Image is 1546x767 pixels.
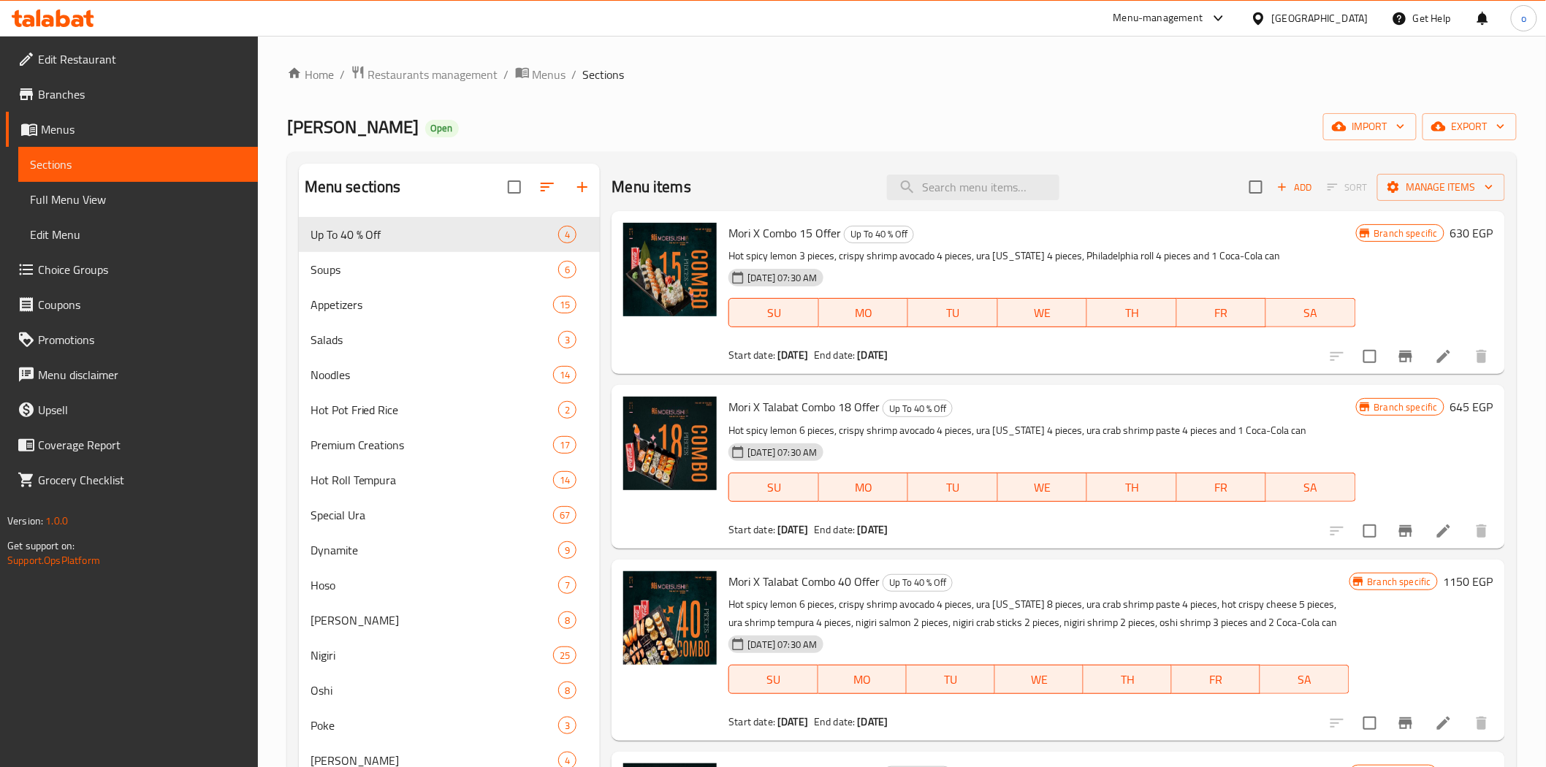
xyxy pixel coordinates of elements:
[6,42,258,77] a: Edit Restaurant
[1177,473,1266,502] button: FR
[1260,665,1349,694] button: SA
[1183,302,1260,324] span: FR
[311,576,559,594] span: Hoso
[554,298,576,312] span: 15
[340,66,345,83] li: /
[287,110,419,143] span: [PERSON_NAME]
[1444,571,1493,592] h6: 1150 EGP
[728,520,775,539] span: Start date:
[38,296,246,313] span: Coupons
[30,156,246,173] span: Sections
[1272,302,1349,324] span: SA
[38,85,246,103] span: Branches
[1178,669,1254,690] span: FR
[1388,514,1423,549] button: Branch-specific-item
[1084,665,1172,694] button: TH
[311,436,554,454] span: Premium Creations
[1423,113,1517,140] button: export
[565,169,600,205] button: Add section
[554,649,576,663] span: 25
[38,401,246,419] span: Upsell
[311,646,554,664] span: Nigiri
[1434,118,1505,136] span: export
[1113,9,1203,27] div: Menu-management
[311,401,559,419] span: Hot Pot Fried Rice
[299,497,601,533] div: Special Ura67
[728,595,1349,632] p: Hot spicy lemon 6 pieces, crispy shrimp avocado 4 pieces, ura [US_STATE] 8 pieces, ura crab shrim...
[1001,669,1078,690] span: WE
[559,228,576,242] span: 4
[559,543,576,557] span: 9
[559,403,576,417] span: 2
[1087,473,1176,502] button: TH
[515,65,566,84] a: Menus
[299,533,601,568] div: Dynamite9
[883,574,953,592] div: Up To 40 % Off
[1089,669,1166,690] span: TH
[728,346,775,365] span: Start date:
[311,717,559,734] span: Poke
[818,665,907,694] button: MO
[913,669,989,690] span: TU
[311,261,559,278] span: Soups
[742,446,823,459] span: [DATE] 07:30 AM
[299,392,601,427] div: Hot Pot Fried Rice2
[305,176,401,198] h2: Menu sections
[814,520,855,539] span: End date:
[728,421,1355,440] p: Hot spicy lemon 6 pieces, crispy shrimp avocado 4 pieces, ura [US_STATE] 4 pieces, ura crab shrim...
[858,520,888,539] b: [DATE]
[1271,176,1318,199] span: Add item
[6,287,258,322] a: Coupons
[6,357,258,392] a: Menu disclaimer
[1271,176,1318,199] button: Add
[845,226,913,243] span: Up To 40 % Off
[1272,477,1349,498] span: SA
[1087,298,1176,327] button: TH
[1241,172,1271,202] span: Select section
[1435,522,1452,540] a: Edit menu item
[742,271,823,285] span: [DATE] 07:30 AM
[1183,477,1260,498] span: FR
[6,112,258,147] a: Menus
[299,252,601,287] div: Soups6
[1266,298,1355,327] button: SA
[311,296,554,313] div: Appetizers
[1275,179,1314,196] span: Add
[844,226,914,243] div: Up To 40 % Off
[18,147,258,182] a: Sections
[30,226,246,243] span: Edit Menu
[18,217,258,252] a: Edit Menu
[6,322,258,357] a: Promotions
[1368,226,1444,240] span: Branch specific
[623,571,717,665] img: Mori X Talabat Combo 40 Offer
[299,708,601,743] div: Poke3
[553,366,576,383] div: items
[299,217,601,252] div: Up To 40 % Off4
[558,611,576,629] div: items
[728,222,841,244] span: Mori X Combo 15 Offer
[1355,708,1385,739] span: Select to update
[1450,397,1493,417] h6: 645 EGP
[311,366,554,383] span: Noodles
[777,712,808,731] b: [DATE]
[1172,665,1260,694] button: FR
[311,541,559,559] span: Dynamite
[7,511,43,530] span: Version:
[728,473,818,502] button: SU
[553,646,576,664] div: items
[299,673,601,708] div: Oshi8
[742,638,823,652] span: [DATE] 07:30 AM
[559,333,576,347] span: 3
[18,182,258,217] a: Full Menu View
[311,226,559,243] span: Up To 40 % Off
[533,66,566,83] span: Menus
[777,346,808,365] b: [DATE]
[1335,118,1405,136] span: import
[287,66,334,83] a: Home
[554,438,576,452] span: 17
